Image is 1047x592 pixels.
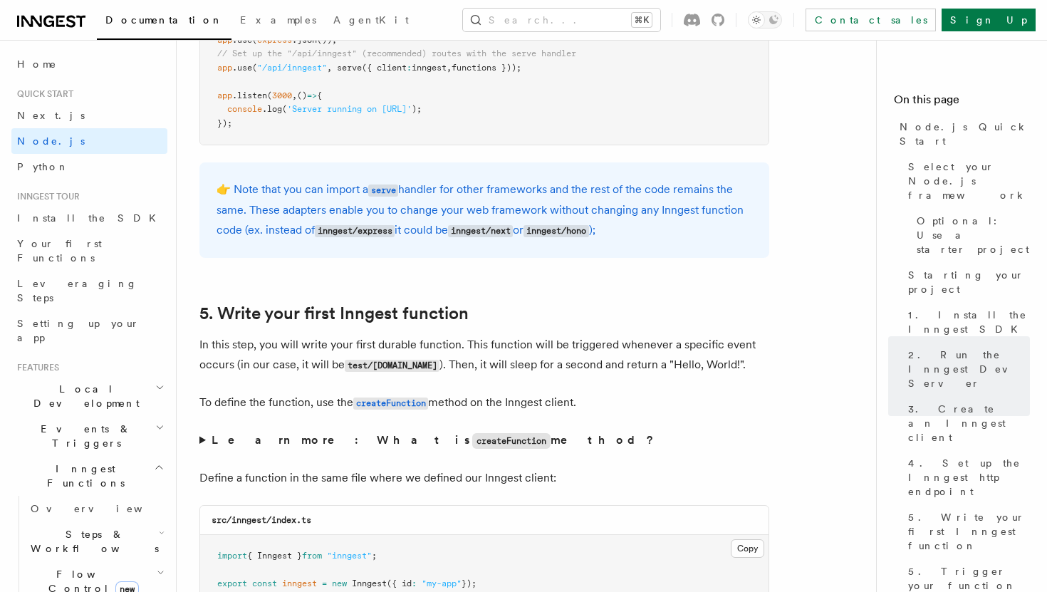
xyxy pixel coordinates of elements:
a: Sign Up [942,9,1036,31]
span: => [307,90,317,100]
span: ({ id [387,578,412,588]
span: Events & Triggers [11,422,155,450]
span: app [217,63,232,73]
span: const [252,578,277,588]
button: Events & Triggers [11,416,167,456]
span: Next.js [17,110,85,121]
a: Next.js [11,103,167,128]
p: To define the function, use the method on the Inngest client. [199,393,769,413]
span: Node.js [17,135,85,147]
a: 5. Write your first Inngest function [199,303,469,323]
span: Inngest [352,578,387,588]
span: { Inngest } [247,551,302,561]
span: Overview [31,503,177,514]
span: Quick start [11,88,73,100]
span: { [317,90,322,100]
a: 5. Write your first Inngest function [902,504,1030,559]
span: Install the SDK [17,212,165,224]
button: Local Development [11,376,167,416]
span: Documentation [105,14,223,26]
a: Your first Functions [11,231,167,271]
span: app [217,35,232,45]
kbd: ⌘K [632,13,652,27]
button: Copy [731,539,764,558]
a: Home [11,51,167,77]
span: 'Server running on [URL]' [287,104,412,114]
span: app [217,90,232,100]
span: = [322,578,327,588]
a: 4. Set up the Inngest http endpoint [902,450,1030,504]
span: 3000 [272,90,292,100]
code: inngest/express [315,225,395,237]
summary: Learn more: What iscreateFunctionmethod? [199,430,769,451]
span: : [407,63,412,73]
span: , [327,63,332,73]
a: Contact sales [806,9,936,31]
span: Home [17,57,57,71]
span: "my-app" [422,578,462,588]
a: AgentKit [325,4,417,38]
a: Python [11,154,167,180]
span: "inngest" [327,551,372,561]
a: Setting up your app [11,311,167,350]
span: Examples [240,14,316,26]
span: new [332,578,347,588]
span: Starting your project [908,268,1030,296]
a: Documentation [97,4,231,40]
span: , [292,90,297,100]
span: () [297,90,307,100]
span: Your first Functions [17,238,102,264]
span: Inngest tour [11,191,80,202]
code: createFunction [353,398,428,410]
button: Steps & Workflows [25,521,167,561]
span: Features [11,362,59,373]
span: .listen [232,90,267,100]
code: serve [368,185,398,197]
span: ( [267,90,272,100]
span: }); [462,578,476,588]
span: serve [337,63,362,73]
span: .use [232,35,252,45]
span: 3. Create an Inngest client [908,402,1030,445]
span: Inngest Functions [11,462,154,490]
span: 1. Install the Inngest SDK [908,308,1030,336]
button: Toggle dark mode [748,11,782,28]
span: ( [252,35,257,45]
span: export [217,578,247,588]
span: 5. Write your first Inngest function [908,510,1030,553]
span: functions })); [452,63,521,73]
button: Inngest Functions [11,456,167,496]
a: 2. Run the Inngest Dev Server [902,342,1030,396]
span: "/api/inngest" [257,63,327,73]
span: 4. Set up the Inngest http endpoint [908,456,1030,499]
a: Leveraging Steps [11,271,167,311]
a: Overview [25,496,167,521]
span: ); [412,104,422,114]
a: createFunction [353,395,428,409]
span: inngest [282,578,317,588]
span: .json [292,35,317,45]
span: : [412,578,417,588]
span: from [302,551,322,561]
code: inngest/hono [523,225,588,237]
span: , [447,63,452,73]
span: Steps & Workflows [25,527,159,556]
span: Select your Node.js framework [908,160,1030,202]
span: Node.js Quick Start [900,120,1030,148]
a: Node.js Quick Start [894,114,1030,154]
span: .log [262,104,282,114]
a: Examples [231,4,325,38]
span: console [227,104,262,114]
span: ()); [317,35,337,45]
a: Starting your project [902,262,1030,302]
a: 3. Create an Inngest client [902,396,1030,450]
code: inngest/next [448,225,513,237]
code: src/inngest/index.ts [212,515,311,525]
button: Search...⌘K [463,9,660,31]
strong: Learn more: What is method? [212,433,657,447]
a: Optional: Use a starter project [911,208,1030,262]
span: import [217,551,247,561]
span: ( [252,63,257,73]
a: Node.js [11,128,167,154]
span: Optional: Use a starter project [917,214,1030,256]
